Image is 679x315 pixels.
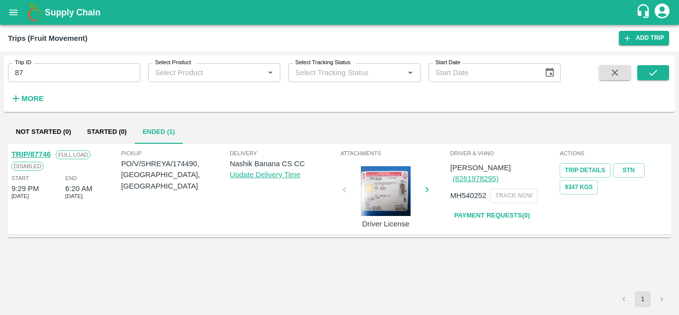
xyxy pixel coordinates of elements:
label: Start Date [435,59,460,67]
button: Open [264,66,277,79]
button: 9347 Kgs [560,180,597,195]
a: Payment Requests(0) [450,207,534,224]
div: account of current user [653,2,671,23]
p: Driver License [348,218,423,229]
div: 9:29 PM [11,183,39,194]
p: Nashik Banana CS CC [230,158,339,169]
span: Start [11,174,29,183]
span: [DATE] [65,192,83,201]
a: TRIP/87746 [11,150,51,158]
button: Choose date [540,63,559,82]
img: logo [25,2,45,22]
a: Supply Chain [45,5,636,19]
a: STN [613,163,645,178]
a: Add Trip [619,31,669,45]
input: Start Date [428,63,537,82]
b: Supply Chain [45,7,100,17]
span: Pickup [121,149,230,158]
button: Open [404,66,417,79]
input: Select Product [151,66,261,79]
span: End [65,174,77,183]
button: page 1 [635,291,651,307]
span: Driver & VHNo [450,149,558,158]
div: customer-support [636,3,653,21]
p: MH540252 [450,190,487,201]
span: [PERSON_NAME] [450,164,511,172]
span: Actions [560,149,668,158]
label: Trip ID [15,59,31,67]
span: Delivery [230,149,339,158]
button: Started (0) [79,120,135,144]
label: Select Product [155,59,191,67]
a: (8261978295) [453,175,499,183]
nav: pagination navigation [614,291,671,307]
button: Ended (1) [135,120,183,144]
span: Full Load [56,150,90,159]
a: Update Delivery Time [230,171,300,179]
input: Select Tracking Status [291,66,388,79]
span: Attachments [340,149,448,158]
a: Trip Details [560,163,610,178]
strong: More [21,95,44,103]
p: PO/V/SHREYA/174490, [GEOGRAPHIC_DATA], [GEOGRAPHIC_DATA] [121,158,230,192]
input: Enter Trip ID [8,63,140,82]
button: More [8,90,46,107]
div: 6:20 AM [65,183,92,194]
button: open drawer [2,1,25,24]
label: Select Tracking Status [295,59,350,67]
div: Trips (Fruit Movement) [8,32,87,45]
button: Not Started (0) [8,120,79,144]
span: [DATE] [11,192,29,201]
span: Disabled [11,162,44,171]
